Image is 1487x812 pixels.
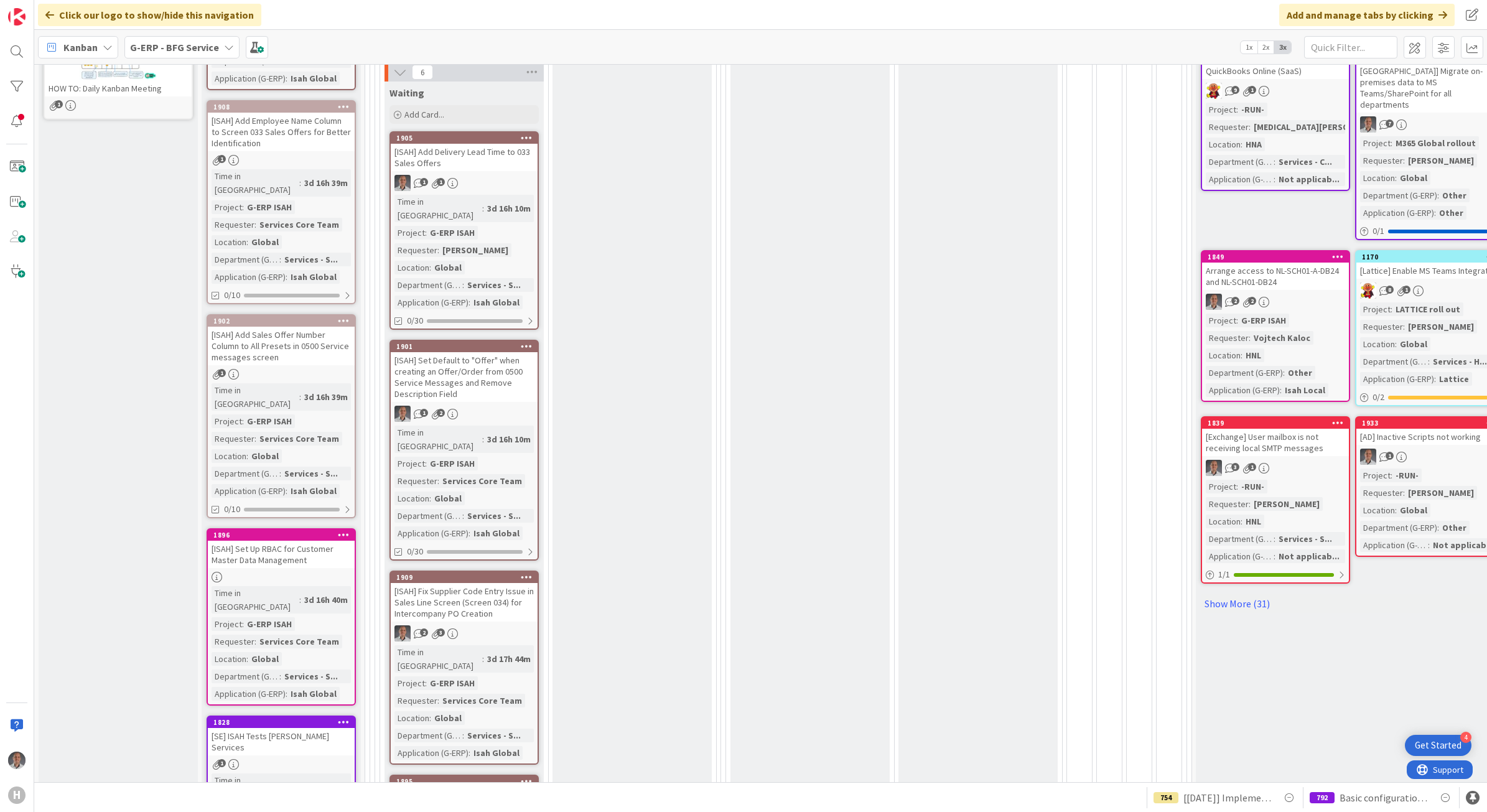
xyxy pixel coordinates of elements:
[208,327,355,365] div: [ISAH] Add Sales Offer Number Column to All Presets in 0500 Service messages screen
[1386,119,1394,128] span: 7
[1405,154,1477,167] div: [PERSON_NAME]
[1248,297,1256,305] span: 2
[208,113,355,151] div: [ISAH] Add Employee Name Column to Screen 033 Sales Offers for Better Identification
[26,2,57,17] span: Support
[1274,172,1275,186] span: :
[1202,263,1349,290] div: Arrange access to NL-SCH01-A-DB24 and NL-SCH01-DB24
[1238,103,1267,116] div: -RUN-
[218,155,226,163] span: 1
[484,202,534,215] div: 3d 16h 10m
[281,253,341,266] div: Services - S...
[1360,116,1376,133] img: PS
[281,670,341,683] div: Services - S...
[1202,418,1349,456] div: 1839[Exchange] User mailbox is not receiving local SMTP messages
[1206,366,1283,380] div: Department (G-ERP)
[248,449,282,463] div: Global
[1206,138,1241,151] div: Location
[1360,449,1376,465] img: PS
[207,528,356,706] a: 1896[ISAH] Set Up RBAC for Customer Master Data ManagementTime in [GEOGRAPHIC_DATA]:3d 16h 40mPro...
[1248,86,1256,94] span: 1
[1360,206,1434,220] div: Application (G-ERP)
[212,253,279,266] div: Department (G-ERP)
[246,652,248,666] span: :
[254,218,256,231] span: :
[1249,120,1251,134] span: :
[1437,189,1439,202] span: :
[1360,320,1403,334] div: Requester
[1397,171,1430,185] div: Global
[394,243,437,257] div: Requester
[244,617,295,631] div: G-ERP ISAH
[1206,331,1249,345] div: Requester
[394,676,425,690] div: Project
[1395,171,1397,185] span: :
[1360,486,1403,500] div: Requester
[389,571,539,765] a: 1909[ISAH] Fix Supplier Code Entry Issue in Sales Line Screen (Screen 034) for Intercompany PO Cr...
[1360,469,1391,482] div: Project
[248,652,282,666] div: Global
[1403,320,1405,334] span: :
[1251,331,1313,345] div: Vojtech Kaloc
[391,341,538,402] div: 1901[ISAH] Set Default to "Offer" when creating an Offer/Order from 0500 Service Messages and Rem...
[1391,302,1392,316] span: :
[1206,383,1280,397] div: Application (G-ERP)
[1202,52,1349,79] div: [QuickBooks] - Evaluate Migration to QuickBooks Online (SaaS)
[1397,503,1430,517] div: Global
[391,144,538,171] div: [ISAH] Add Delivery Lead Time to 033 Sales Offers
[242,617,244,631] span: :
[394,226,425,240] div: Project
[1428,355,1430,368] span: :
[482,432,484,446] span: :
[287,72,340,85] div: Isah Global
[420,409,428,417] span: 1
[1403,486,1405,500] span: :
[391,406,538,422] div: PS
[394,296,468,309] div: Application (G-ERP)
[391,625,538,642] div: PS
[208,530,355,541] div: 1896
[407,545,423,558] span: 0/30
[1236,314,1238,327] span: :
[1202,83,1349,99] div: LC
[1208,419,1349,427] div: 1839
[1208,253,1349,261] div: 1849
[482,202,484,215] span: :
[208,101,355,151] div: 1908[ISAH] Add Employee Name Column to Screen 033 Sales Offers for Better Identification
[208,315,355,365] div: 1902[ISAH] Add Sales Offer Number Column to All Presets in 0500 Service messages screen
[1360,503,1395,517] div: Location
[391,572,538,622] div: 1909[ISAH] Fix Supplier Code Entry Issue in Sales Line Screen (Screen 034) for Intercompany PO Cr...
[212,449,246,463] div: Location
[1206,460,1222,476] img: PS
[301,176,351,190] div: 3d 16h 39m
[1206,532,1274,546] div: Department (G-ERP)
[425,226,427,240] span: :
[420,178,428,186] span: 1
[63,40,98,55] span: Kanban
[212,169,299,197] div: Time in [GEOGRAPHIC_DATA]
[212,235,246,249] div: Location
[1238,480,1267,493] div: -RUN-
[1206,348,1241,362] div: Location
[468,296,470,309] span: :
[208,101,355,113] div: 1908
[394,406,411,422] img: PS
[1249,331,1251,345] span: :
[286,687,287,701] span: :
[391,352,538,402] div: [ISAH] Set Default to "Offer" when creating an Offer/Order from 0500 Service Messages and Remove ...
[256,432,342,446] div: Services Core Team
[1231,463,1239,471] span: 3
[1395,503,1397,517] span: :
[1202,294,1349,310] div: PS
[1405,320,1477,334] div: [PERSON_NAME]
[1275,155,1335,169] div: Services - C...
[1201,250,1350,402] a: 1849Arrange access to NL-SCH01-A-DB24 and NL-SCH01-DB24PSProject:G-ERP ISAHRequester:Vojtech Kalo...
[246,235,248,249] span: :
[1373,391,1384,404] span: 0 / 2
[462,278,464,292] span: :
[1439,189,1470,202] div: Other
[218,369,226,377] span: 1
[391,133,538,171] div: 1905[ISAH] Add Delivery Lead Time to 033 Sales Offers
[1206,120,1249,134] div: Requester
[1231,297,1239,305] span: 2
[1241,348,1242,362] span: :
